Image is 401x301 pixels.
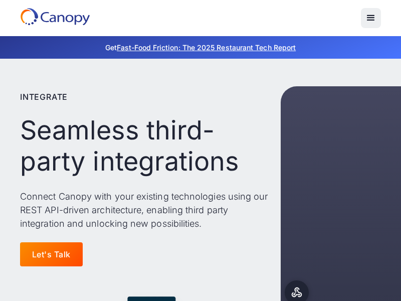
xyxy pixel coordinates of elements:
a: Let's Talk [20,242,83,266]
p: Integrate [20,91,68,103]
p: Connect Canopy with your existing technologies using our REST API-driven architecture, enabling t... [20,190,273,230]
div: menu [361,8,381,28]
h1: Seamless third-party integrations [20,115,273,178]
a: Fast-Food Friction: The 2025 Restaurant Tech Report [117,43,296,52]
